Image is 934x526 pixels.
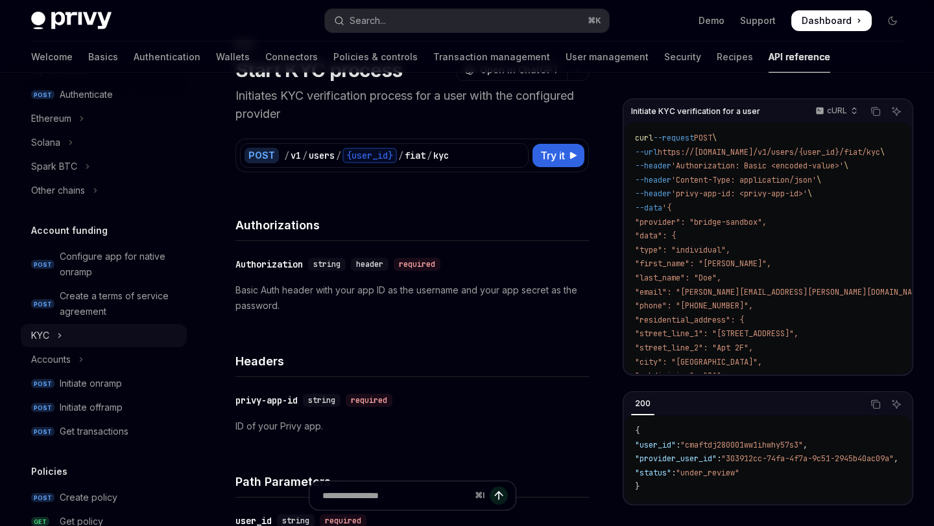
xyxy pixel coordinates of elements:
span: : [717,453,721,464]
img: dark logo [31,12,112,30]
a: Wallets [216,41,250,73]
button: Copy the contents from the code block [867,103,884,120]
span: 'Authorization: Basic <encoded-value>' [671,161,844,171]
div: privy-app-id [235,394,298,407]
h5: Policies [31,464,67,479]
a: Connectors [265,41,318,73]
span: \ [844,161,848,171]
div: Get transactions [60,424,128,439]
div: Ethereum [31,111,71,126]
h4: Headers [235,352,589,370]
button: Toggle Ethereum section [21,107,187,130]
h4: Authorizations [235,216,589,234]
span: "last_name": "Doe", [635,273,721,283]
div: Configure app for native onramp [60,249,179,280]
a: Authentication [134,41,200,73]
a: POSTGet transactions [21,420,187,443]
span: "city": "[GEOGRAPHIC_DATA]", [635,357,762,367]
div: Search... [350,13,386,29]
a: POSTCreate a terms of service agreement [21,284,187,323]
div: Create policy [60,490,117,505]
button: Toggle Solana section [21,131,187,154]
div: Authorization [235,258,303,271]
span: "street_line_2": "Apt 2F", [635,343,753,353]
span: ⌘ K [588,16,601,26]
button: Toggle Accounts section [21,348,187,371]
span: POST [694,133,712,143]
span: "type": "individual", [635,245,730,255]
span: "cmaftdj280001ww1ihwhy57s3" [680,440,803,450]
span: \ [808,189,812,199]
a: Dashboard [791,10,872,31]
div: / [302,149,307,162]
button: Copy the contents from the code block [867,396,884,413]
a: Basics [88,41,118,73]
span: --header [635,175,671,185]
div: {user_id} [342,148,397,163]
h4: Path Parameters [235,473,589,490]
span: "first_name": "[PERSON_NAME]", [635,258,771,269]
div: kyc [433,149,449,162]
span: POST [31,403,54,413]
p: Basic Auth header with your app ID as the username and your app secret as the password. [235,282,589,314]
h5: Account funding [31,223,108,238]
span: curl [635,133,653,143]
span: "phone": "[PHONE_NUMBER]", [635,301,753,311]
span: Initiate KYC verification for a user [631,106,760,117]
a: Recipes [717,41,753,73]
a: POSTCreate policy [21,486,187,509]
span: POST [31,299,54,309]
p: Initiates KYC verification process for a user with the configured provider [235,87,589,123]
a: Policies & controls [333,41,418,73]
span: "303912cc-74fa-4f7a-9c51-2945b40ac09a" [721,453,894,464]
span: \ [712,133,717,143]
div: 200 [631,396,654,411]
div: KYC [31,328,49,343]
span: "user_id" [635,440,676,450]
span: "residential_address": { [635,315,744,325]
span: "provider": "bridge-sandbox", [635,217,767,227]
button: Ask AI [888,396,905,413]
span: { [635,426,640,436]
a: Demo [699,14,724,27]
span: POST [31,379,54,389]
div: Authenticate [60,87,113,102]
span: , [894,453,898,464]
span: "status" [635,468,671,478]
span: --header [635,189,671,199]
div: v1 [291,149,301,162]
p: ID of your Privy app. [235,418,589,434]
a: API reference [769,41,830,73]
div: Initiate offramp [60,400,123,415]
span: , [803,440,808,450]
span: "under_review" [676,468,739,478]
a: Support [740,14,776,27]
button: cURL [808,100,863,122]
a: Welcome [31,41,73,73]
span: POST [31,493,54,503]
span: string [313,259,341,269]
button: Ask AI [888,103,905,120]
div: POST [245,148,279,163]
button: Toggle dark mode [882,10,903,31]
span: Dashboard [802,14,852,27]
span: "provider_user_id" [635,453,717,464]
span: --data [635,203,662,213]
input: Ask a question... [322,481,470,510]
div: fiat [405,149,425,162]
span: : [671,468,676,478]
span: POST [31,260,54,269]
span: \ [817,175,821,185]
span: \ [880,147,885,157]
div: required [394,258,440,271]
a: POSTAuthenticate [21,83,187,106]
span: --url [635,147,658,157]
span: 'privy-app-id: <privy-app-id>' [671,189,808,199]
a: POSTInitiate offramp [21,396,187,419]
span: POST [31,90,54,100]
span: --request [653,133,694,143]
span: https://[DOMAIN_NAME]/v1/users/{user_id}/fiat/kyc [658,147,880,157]
span: : [676,440,680,450]
div: Spark BTC [31,159,77,174]
span: } [635,481,640,492]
